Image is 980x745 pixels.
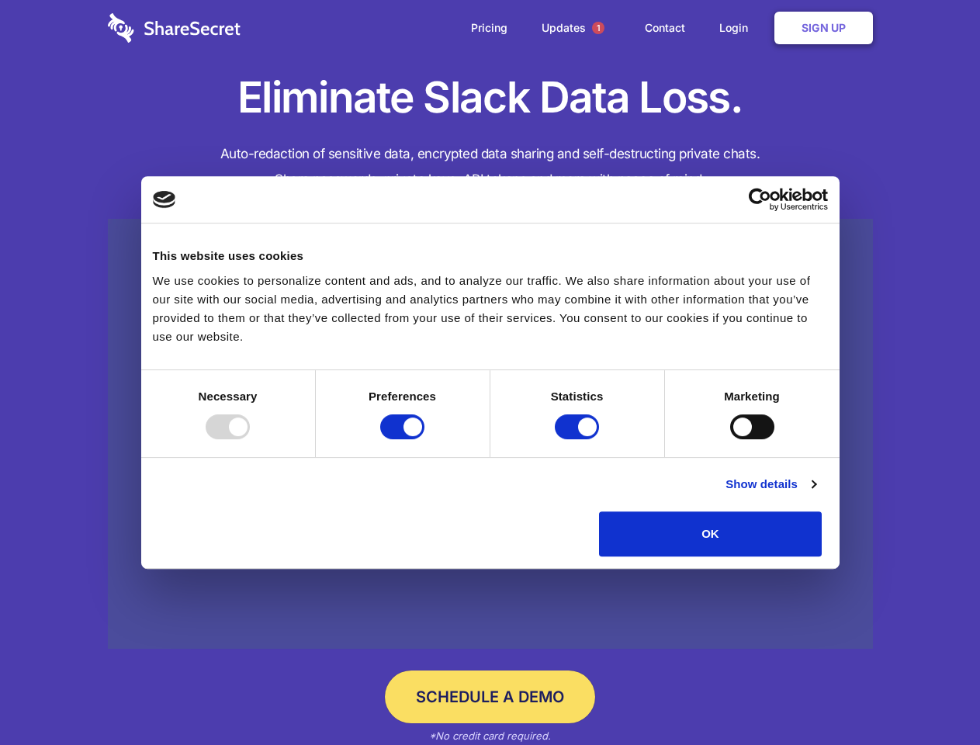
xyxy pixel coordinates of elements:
strong: Statistics [551,390,604,403]
button: OK [599,511,822,556]
div: We use cookies to personalize content and ads, and to analyze our traffic. We also share informat... [153,272,828,346]
em: *No credit card required. [429,729,551,742]
img: logo-wordmark-white-trans-d4663122ce5f474addd5e946df7df03e33cb6a1c49d2221995e7729f52c070b2.svg [108,13,241,43]
a: Wistia video thumbnail [108,219,873,650]
a: Sign Up [774,12,873,44]
h4: Auto-redaction of sensitive data, encrypted data sharing and self-destructing private chats. Shar... [108,141,873,192]
div: This website uses cookies [153,247,828,265]
strong: Preferences [369,390,436,403]
a: Schedule a Demo [385,670,595,723]
h1: Eliminate Slack Data Loss. [108,70,873,126]
a: Show details [725,475,816,494]
a: Pricing [455,4,523,52]
img: logo [153,191,176,208]
span: 1 [592,22,604,34]
strong: Marketing [724,390,780,403]
a: Contact [629,4,701,52]
strong: Necessary [199,390,258,403]
a: Login [704,4,771,52]
a: Usercentrics Cookiebot - opens in a new window [692,188,828,211]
